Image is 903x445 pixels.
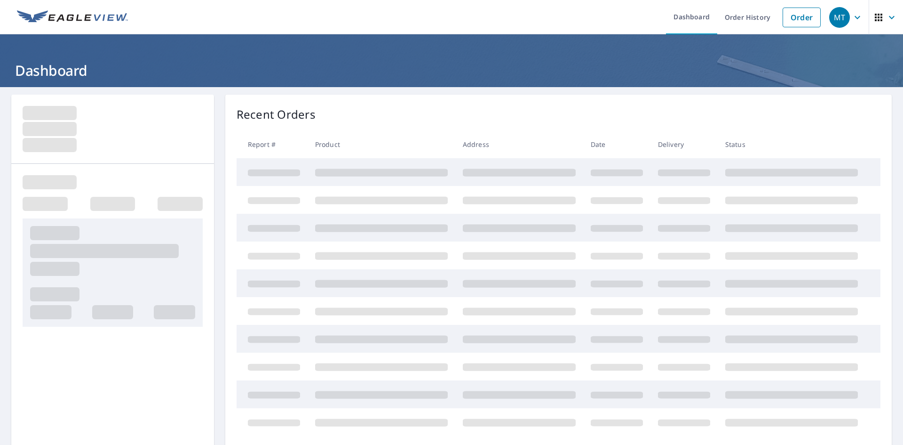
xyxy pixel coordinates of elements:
th: Status [718,130,865,158]
th: Delivery [650,130,718,158]
h1: Dashboard [11,61,892,80]
img: EV Logo [17,10,128,24]
th: Report # [237,130,308,158]
a: Order [783,8,821,27]
th: Address [455,130,583,158]
p: Recent Orders [237,106,316,123]
div: MT [829,7,850,28]
th: Date [583,130,650,158]
th: Product [308,130,455,158]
